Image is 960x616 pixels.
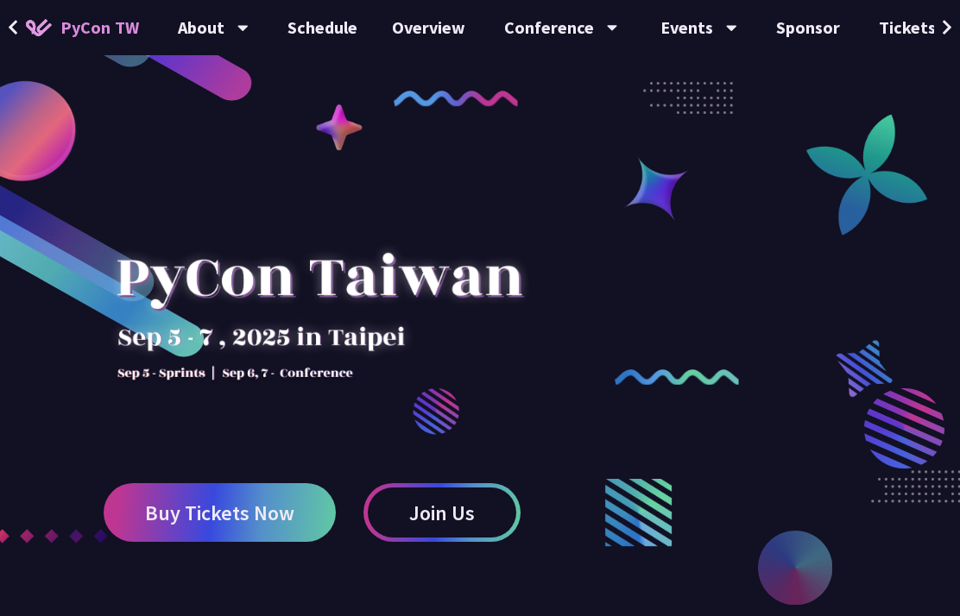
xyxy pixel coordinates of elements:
[615,369,740,385] img: curly-2.e802c9f.png
[26,19,52,36] img: Home icon of PyCon TW 2025
[394,91,519,106] img: curly-1.ebdbada.png
[363,483,521,542] a: Join Us
[409,502,475,524] span: Join Us
[145,502,294,524] span: Buy Tickets Now
[9,6,156,49] a: PyCon TW
[60,15,139,41] span: PyCon TW
[104,483,336,542] a: Buy Tickets Now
